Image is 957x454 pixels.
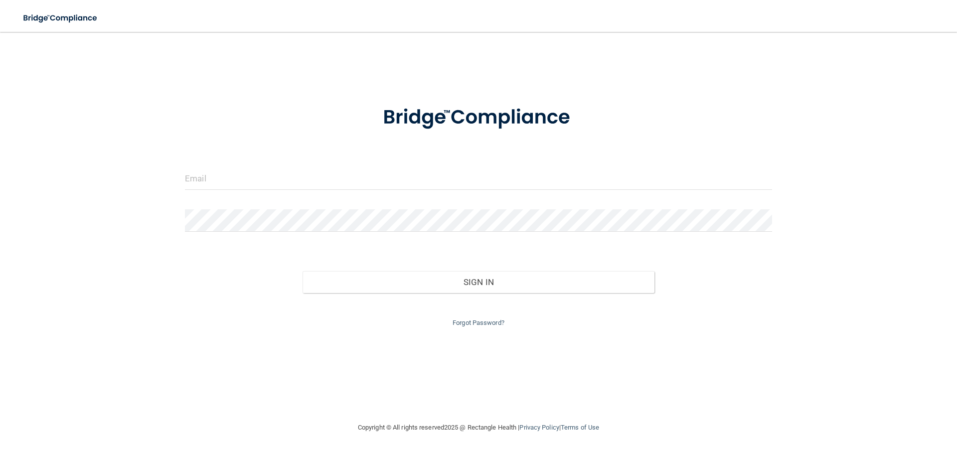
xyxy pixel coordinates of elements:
[297,412,660,444] div: Copyright © All rights reserved 2025 @ Rectangle Health | |
[519,424,559,431] a: Privacy Policy
[303,271,655,293] button: Sign In
[362,92,595,144] img: bridge_compliance_login_screen.278c3ca4.svg
[453,319,504,326] a: Forgot Password?
[561,424,599,431] a: Terms of Use
[15,8,107,28] img: bridge_compliance_login_screen.278c3ca4.svg
[185,167,772,190] input: Email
